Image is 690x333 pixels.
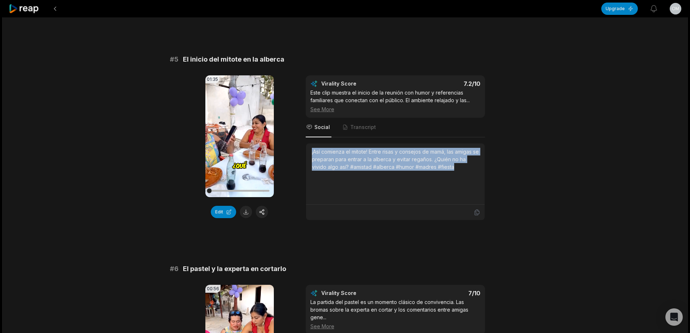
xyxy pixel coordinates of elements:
video: Your browser does not support mp4 format. [205,75,274,197]
div: La partida del pastel es un momento clásico de convivencia. Las bromas sobre la experta en cortar... [310,298,480,330]
span: # 5 [170,54,179,64]
button: Upgrade [601,3,638,15]
div: Virality Score [321,290,399,297]
div: Open Intercom Messenger [665,308,683,326]
div: 7.2 /10 [402,80,480,87]
span: # 6 [170,264,179,274]
div: See More [310,322,480,330]
div: Este clip muestra el inicio de la reunión con humor y referencias familiares que conectan con el ... [310,89,480,113]
span: El inicio del mitote en la alberca [183,54,284,64]
div: See More [310,105,480,113]
span: Transcript [350,124,376,131]
div: 7 /10 [402,290,480,297]
button: Edit [211,206,236,218]
nav: Tabs [306,118,485,137]
div: Virality Score [321,80,399,87]
span: Social [314,124,330,131]
span: El pastel y la experta en cortarlo [183,264,286,274]
div: ¡Así comienza el mitote! Entre risas y consejos de mamá, las amigas se preparan para entrar a la ... [312,148,479,171]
